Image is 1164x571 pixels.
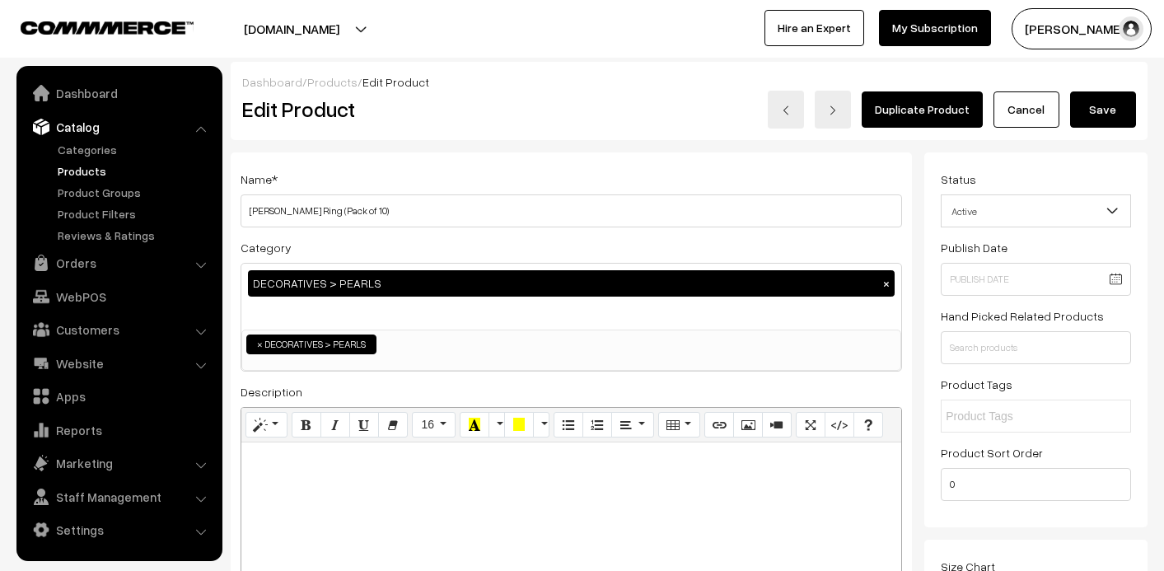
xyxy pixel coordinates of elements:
span: Edit Product [362,75,429,89]
button: Underline (CTRL+U) [349,412,379,438]
img: user [1119,16,1143,41]
a: WebPOS [21,282,217,311]
a: Hire an Expert [764,10,864,46]
button: Unordered list (CTRL+SHIFT+NUM7) [554,412,583,438]
a: Products [307,75,358,89]
span: 16 [421,418,434,431]
input: Product Tags [946,408,1090,425]
a: Marketing [21,448,217,478]
button: Full Screen [796,412,825,438]
img: left-arrow.png [781,105,791,115]
li: DECORATIVES > PEARLS [246,335,376,354]
span: Active [942,197,1130,226]
input: Publish Date [941,263,1131,296]
button: Table [658,412,700,438]
button: [PERSON_NAME]… [1012,8,1152,49]
a: Product Groups [54,184,217,201]
input: Search products [941,331,1131,364]
a: Categories [54,141,217,158]
button: [DOMAIN_NAME] [186,8,397,49]
label: Name [241,171,278,188]
a: Reviews & Ratings [54,227,217,244]
label: Product Tags [941,376,1012,393]
a: Website [21,349,217,378]
button: Ordered list (CTRL+SHIFT+NUM8) [582,412,612,438]
a: Catalog [21,112,217,142]
button: Bold (CTRL+B) [292,412,321,438]
button: Recent Color [460,412,489,438]
a: Cancel [993,91,1059,128]
a: Customers [21,315,217,344]
a: Duplicate Product [862,91,983,128]
img: COMMMERCE [21,21,194,34]
button: Style [245,412,287,438]
a: Dashboard [21,78,217,108]
button: Font Size [412,412,456,438]
a: Apps [21,381,217,411]
a: My Subscription [879,10,991,46]
a: Reports [21,415,217,445]
button: Italic (CTRL+I) [320,412,350,438]
h2: Edit Product [242,96,601,122]
label: Category [241,239,292,256]
a: Orders [21,248,217,278]
button: Help [853,412,883,438]
button: Picture [733,412,763,438]
button: Remove Font Style (CTRL+\) [378,412,408,438]
button: Background Color [504,412,534,438]
a: Dashboard [242,75,302,89]
div: DECORATIVES > PEARLS [248,270,895,297]
a: COMMMERCE [21,16,165,36]
a: Staff Management [21,482,217,512]
div: / / [242,73,1136,91]
button: Save [1070,91,1136,128]
label: Description [241,383,302,400]
span: Active [941,194,1131,227]
span: × [257,337,263,352]
label: Product Sort Order [941,444,1043,461]
a: Products [54,162,217,180]
input: Enter Number [941,468,1131,501]
a: Settings [21,515,217,545]
label: Status [941,171,976,188]
img: right-arrow.png [828,105,838,115]
label: Hand Picked Related Products [941,307,1104,325]
button: Code View [825,412,854,438]
button: More Color [489,412,505,438]
button: Paragraph [611,412,653,438]
button: Video [762,412,792,438]
label: Publish Date [941,239,1007,256]
a: Product Filters [54,205,217,222]
button: × [879,276,894,291]
button: More Color [533,412,549,438]
input: Name [241,194,902,227]
button: Link (CTRL+K) [704,412,734,438]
